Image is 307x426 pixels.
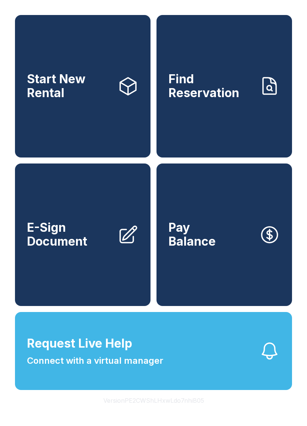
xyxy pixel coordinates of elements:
a: PayBalance [156,163,292,306]
a: Find Reservation [156,15,292,157]
button: VersionPE2CWShLHxwLdo7nhiB05 [97,390,210,411]
button: Request Live HelpConnect with a virtual manager [15,312,292,390]
span: E-Sign Document [27,221,112,248]
a: Start New Rental [15,15,151,157]
a: E-Sign Document [15,163,151,306]
span: Start New Rental [27,72,112,100]
span: Connect with a virtual manager [27,354,163,367]
span: Pay Balance [168,221,216,248]
span: Find Reservation [168,72,253,100]
span: Request Live Help [27,334,132,352]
